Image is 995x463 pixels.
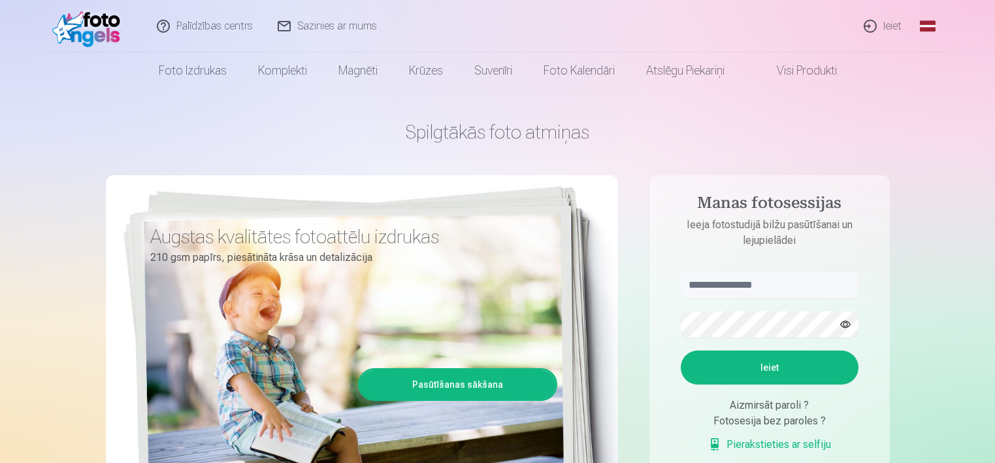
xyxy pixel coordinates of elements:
p: 210 gsm papīrs, piesātināta krāsa un detalizācija [150,249,547,267]
a: Pierakstieties ar selfiju [708,437,831,453]
a: Visi produkti [740,52,853,89]
div: Aizmirsāt paroli ? [681,398,858,413]
a: Foto kalendāri [528,52,630,89]
h4: Manas fotosessijas [668,194,872,217]
h1: Spilgtākās foto atmiņas [106,120,890,144]
img: /fa1 [52,5,127,47]
div: Fotosesija bez paroles ? [681,413,858,429]
a: Pasūtīšanas sākšana [360,370,555,399]
h3: Augstas kvalitātes fotoattēlu izdrukas [150,225,547,249]
a: Komplekti [242,52,323,89]
a: Foto izdrukas [143,52,242,89]
p: Ieeja fotostudijā bilžu pasūtīšanai un lejupielādei [668,217,872,249]
button: Ieiet [681,351,858,385]
a: Atslēgu piekariņi [630,52,740,89]
a: Krūzes [393,52,459,89]
a: Magnēti [323,52,393,89]
a: Suvenīri [459,52,528,89]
